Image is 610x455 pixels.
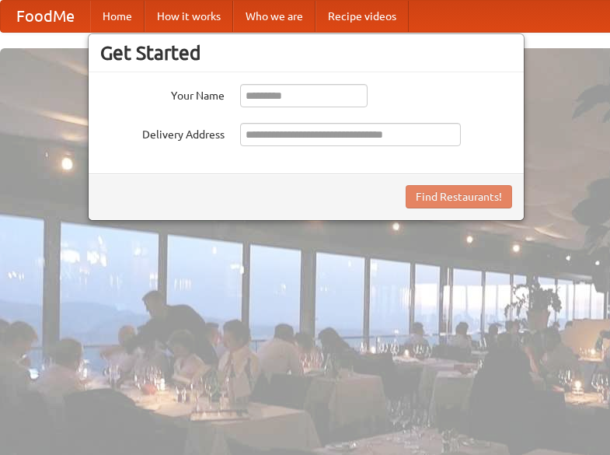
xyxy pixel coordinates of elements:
[315,1,409,32] a: Recipe videos
[233,1,315,32] a: Who we are
[90,1,145,32] a: Home
[100,84,225,103] label: Your Name
[406,185,512,208] button: Find Restaurants!
[100,123,225,142] label: Delivery Address
[1,1,90,32] a: FoodMe
[145,1,233,32] a: How it works
[100,41,512,65] h3: Get Started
